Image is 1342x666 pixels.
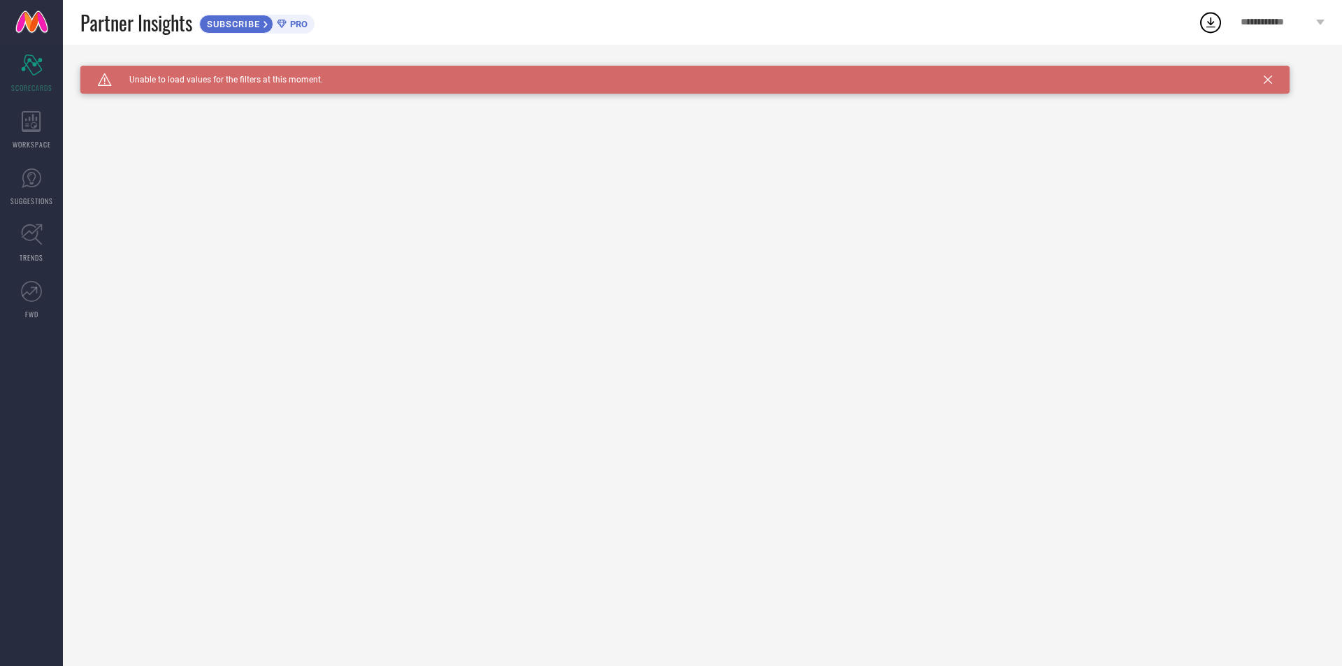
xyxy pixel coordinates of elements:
[13,139,51,150] span: WORKSPACE
[112,75,323,85] span: Unable to load values for the filters at this moment.
[80,8,192,37] span: Partner Insights
[11,82,52,93] span: SCORECARDS
[1198,10,1223,35] div: Open download list
[10,196,53,206] span: SUGGESTIONS
[20,252,43,263] span: TRENDS
[25,309,38,319] span: FWD
[199,11,315,34] a: SUBSCRIBEPRO
[287,19,308,29] span: PRO
[80,66,1325,77] div: Unable to load filters at this moment. Please try later.
[200,19,264,29] span: SUBSCRIBE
